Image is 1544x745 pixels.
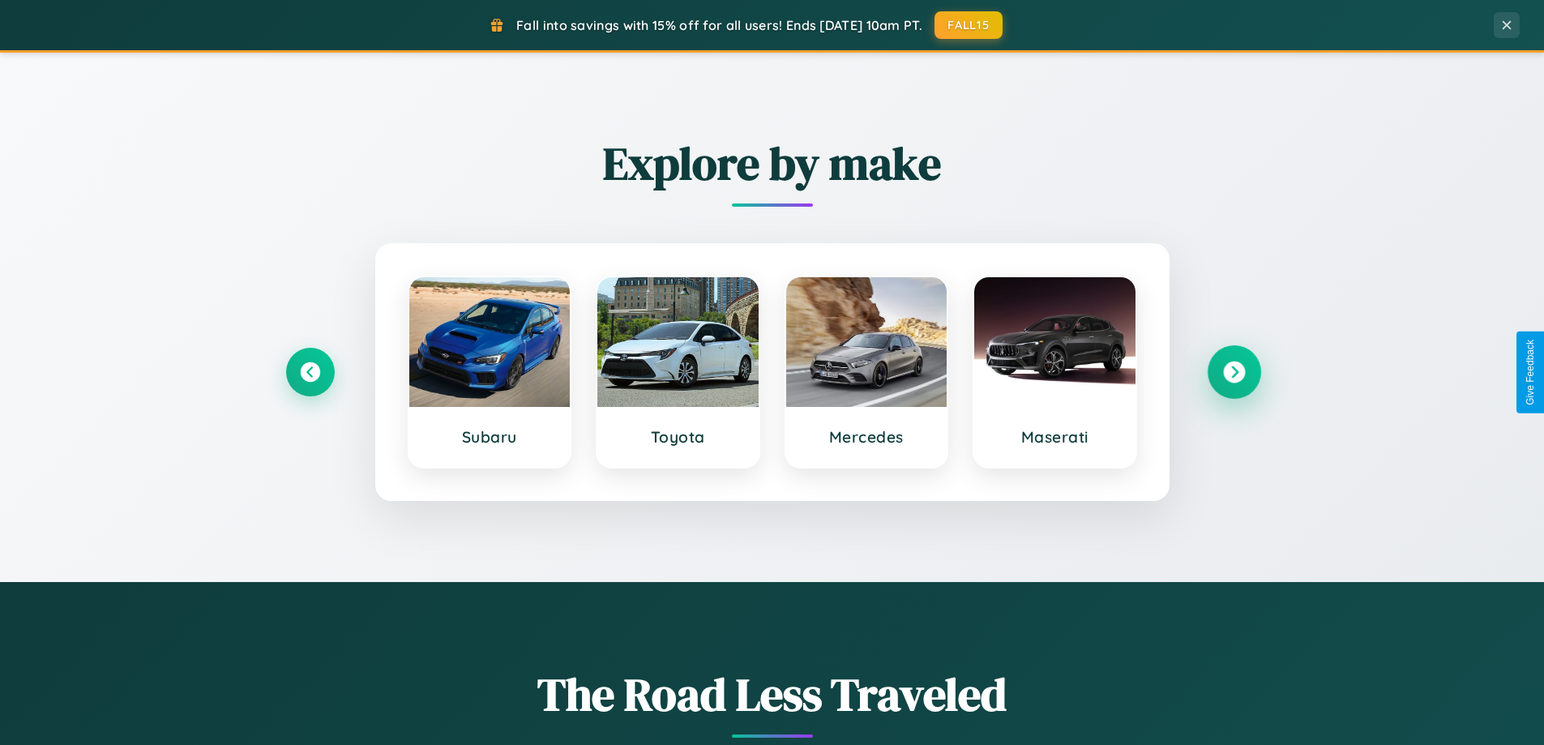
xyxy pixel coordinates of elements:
[990,427,1119,447] h3: Maserati
[614,427,742,447] h3: Toyota
[802,427,931,447] h3: Mercedes
[935,11,1003,39] button: FALL15
[1525,340,1536,405] div: Give Feedback
[426,427,554,447] h3: Subaru
[516,17,922,33] span: Fall into savings with 15% off for all users! Ends [DATE] 10am PT.
[286,663,1259,726] h1: The Road Less Traveled
[286,132,1259,195] h2: Explore by make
